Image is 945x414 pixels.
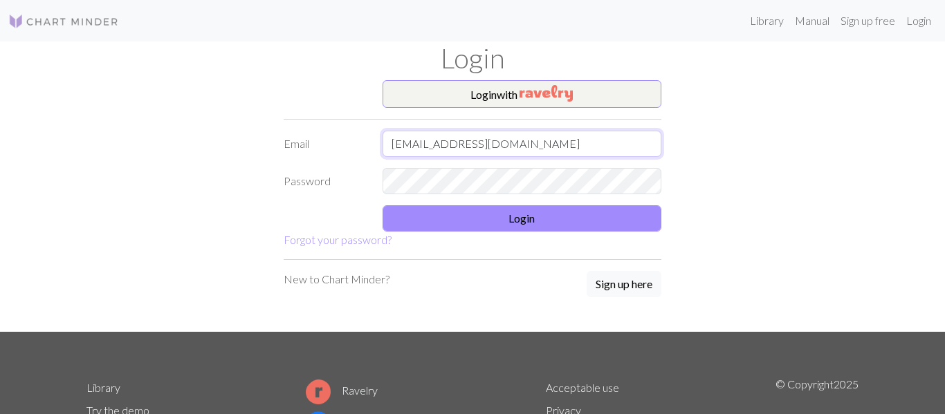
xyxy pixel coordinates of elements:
[383,205,662,232] button: Login
[78,41,867,75] h1: Login
[835,7,901,35] a: Sign up free
[8,13,119,30] img: Logo
[86,381,120,394] a: Library
[284,271,389,288] p: New to Chart Minder?
[744,7,789,35] a: Library
[587,271,661,297] button: Sign up here
[383,80,662,108] button: Loginwith
[546,381,619,394] a: Acceptable use
[275,131,374,157] label: Email
[284,233,392,246] a: Forgot your password?
[587,271,661,299] a: Sign up here
[901,7,937,35] a: Login
[275,168,374,194] label: Password
[520,85,573,102] img: Ravelry
[306,384,378,397] a: Ravelry
[306,379,331,404] img: Ravelry logo
[789,7,835,35] a: Manual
